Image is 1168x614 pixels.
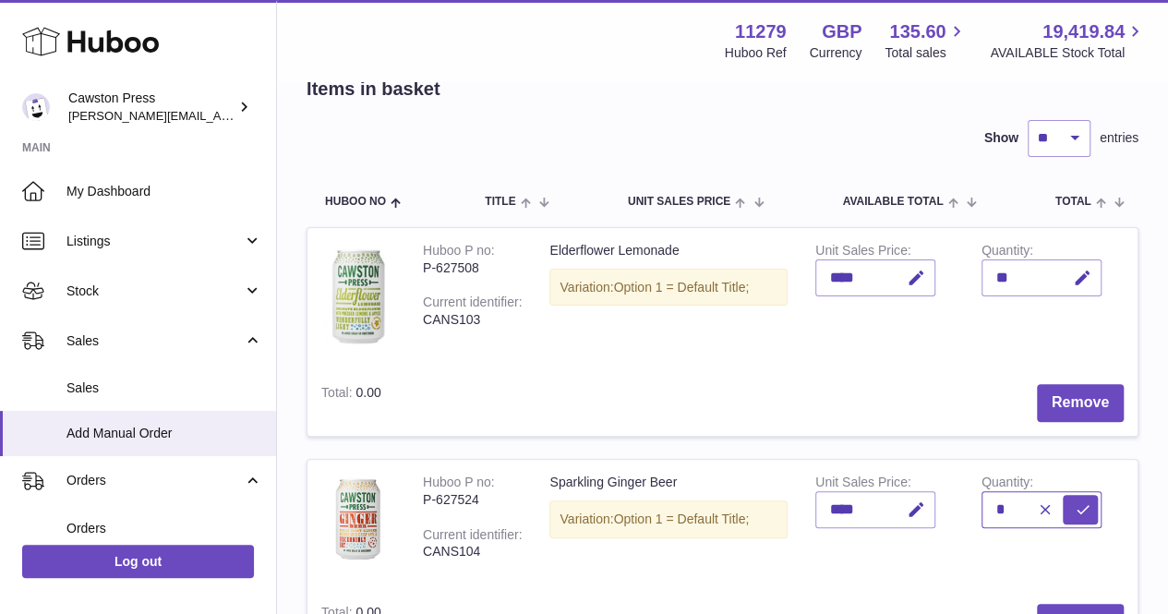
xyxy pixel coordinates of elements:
h2: Items in basket [307,77,440,102]
div: CANS104 [423,543,522,560]
span: 0.00 [355,385,380,400]
span: Sales [66,379,262,397]
label: Total [321,385,355,404]
span: Listings [66,233,243,250]
label: Quantity [981,243,1033,262]
span: Orders [66,520,262,537]
div: CANS103 [423,311,522,329]
div: Currency [810,44,862,62]
span: Option 1 = Default Title; [614,280,750,295]
span: AVAILABLE Stock Total [990,44,1146,62]
div: Cawston Press [68,90,235,125]
span: My Dashboard [66,183,262,200]
span: AVAILABLE Total [842,196,943,208]
label: Unit Sales Price [815,475,910,494]
span: Stock [66,283,243,300]
td: Sparkling Ginger Beer [536,460,801,591]
img: thomas.carson@cawstonpress.com [22,93,50,121]
div: Current identifier [423,527,522,547]
label: Quantity [981,475,1033,494]
span: Orders [66,472,243,489]
div: Variation: [549,269,788,307]
div: Variation: [549,500,788,538]
div: Huboo P no [423,475,495,494]
div: Current identifier [423,295,522,314]
label: Show [984,129,1018,147]
div: Huboo Ref [725,44,787,62]
img: Elderflower Lemonade [321,242,395,353]
a: Log out [22,545,254,578]
div: P-627524 [423,491,522,509]
strong: GBP [822,19,861,44]
span: 135.60 [889,19,945,44]
span: [PERSON_NAME][EMAIL_ADDRESS][PERSON_NAME][DOMAIN_NAME] [68,108,469,123]
span: Total sales [885,44,967,62]
a: 19,419.84 AVAILABLE Stock Total [990,19,1146,62]
span: entries [1100,129,1138,147]
strong: 11279 [735,19,787,44]
a: 135.60 Total sales [885,19,967,62]
img: Sparkling Ginger Beer [321,474,395,572]
span: Huboo no [325,196,386,208]
span: Total [1055,196,1091,208]
span: Add Manual Order [66,425,262,442]
td: Elderflower Lemonade [536,228,801,370]
span: 19,419.84 [1042,19,1125,44]
span: Unit Sales Price [628,196,730,208]
span: Option 1 = Default Title; [614,512,750,526]
span: Title [485,196,515,208]
button: Remove [1037,384,1124,422]
span: Sales [66,332,243,350]
label: Unit Sales Price [815,243,910,262]
div: Huboo P no [423,243,495,262]
div: P-627508 [423,259,522,277]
